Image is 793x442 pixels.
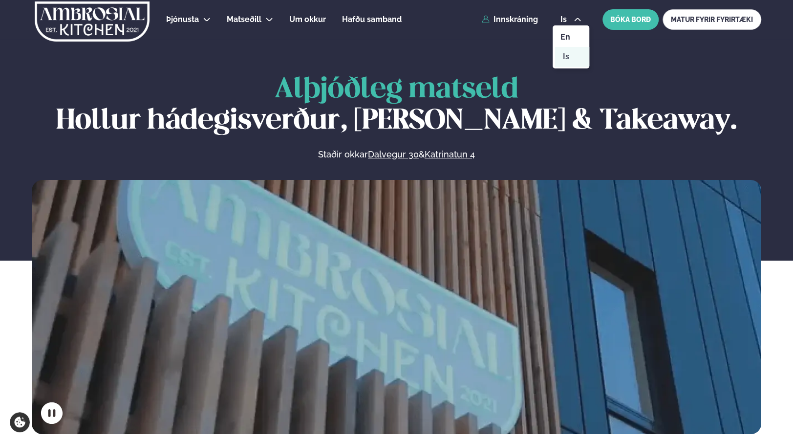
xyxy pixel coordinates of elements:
[212,149,581,160] p: Staðir okkar &
[289,15,326,24] span: Um okkur
[166,14,199,25] a: Þjónusta
[342,14,402,25] a: Hafðu samband
[34,1,150,42] img: logo
[663,9,761,30] a: MATUR FYRIR FYRIRTÆKI
[289,14,326,25] a: Um okkur
[560,16,570,23] span: is
[555,47,592,66] a: is
[553,27,589,47] a: en
[602,9,659,30] button: BÓKA BORÐ
[425,149,475,160] a: Katrinatun 4
[275,76,518,103] span: Alþjóðleg matseld
[482,15,538,24] a: Innskráning
[166,15,199,24] span: Þjónusta
[553,16,589,23] button: is
[342,15,402,24] span: Hafðu samband
[368,149,419,160] a: Dalvegur 30
[227,14,261,25] a: Matseðill
[227,15,261,24] span: Matseðill
[10,412,30,432] a: Cookie settings
[32,74,761,137] h1: Hollur hádegisverður, [PERSON_NAME] & Takeaway.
